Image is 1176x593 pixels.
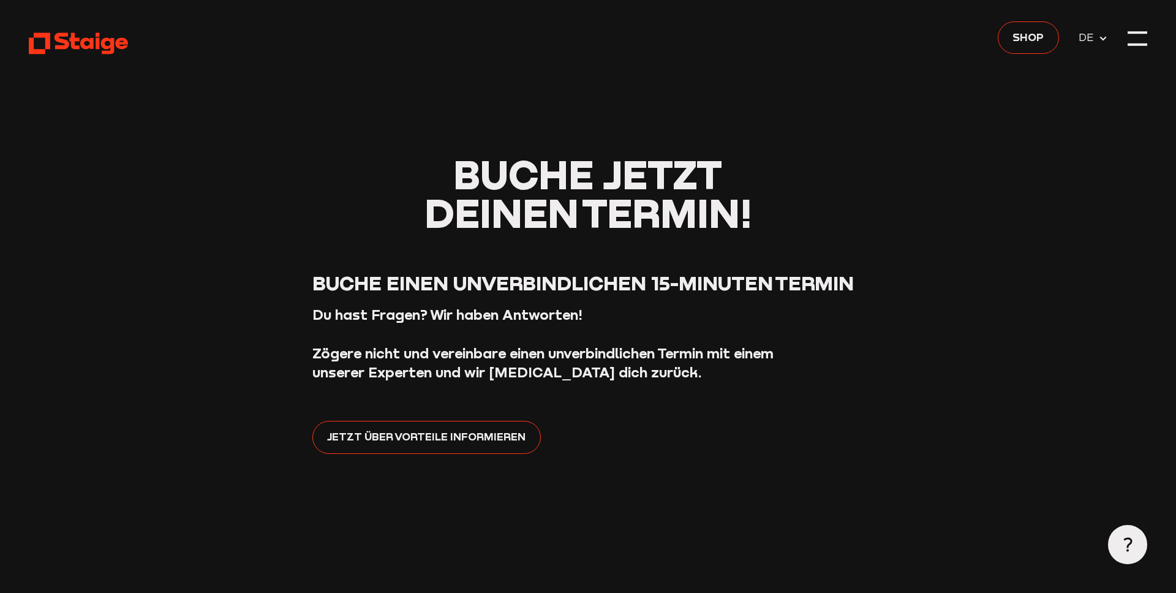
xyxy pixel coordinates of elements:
[327,428,526,445] span: Jetzt über Vorteile informieren
[424,150,752,236] span: Buche jetzt deinen Termin!
[312,271,854,295] span: Buche einen unverbindlichen 15-Minuten Termin
[312,345,774,381] strong: Zögere nicht und vereinbare einen unverbindlichen Termin mit einem unserer Experten und wir [MEDI...
[312,421,541,453] a: Jetzt über Vorteile informieren
[998,21,1059,54] a: Shop
[1079,29,1099,47] span: DE
[312,306,582,323] strong: Du hast Fragen? Wir haben Antworten!
[1012,29,1044,46] span: Shop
